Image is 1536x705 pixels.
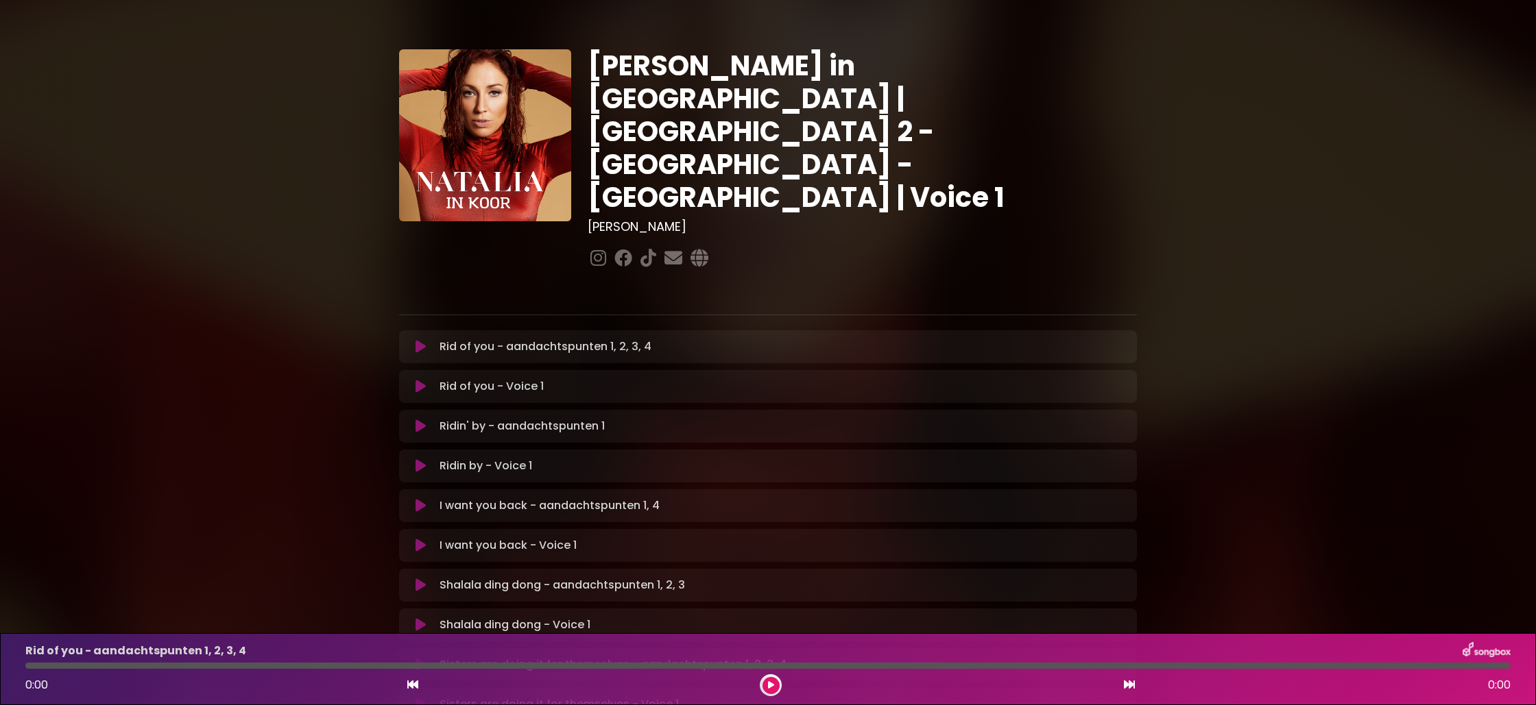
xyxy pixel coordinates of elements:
img: songbox-logo-white.png [1463,642,1511,660]
p: Ridin by - Voice 1 [440,458,532,474]
p: Rid of you - aandachtspunten 1, 2, 3, 4 [440,338,651,355]
p: Ridin' by - aandachtspunten 1 [440,418,605,434]
img: YTVS25JmS9CLUqXqkEhs [399,49,571,221]
p: Rid of you - Voice 1 [440,378,544,395]
p: Shalala ding dong - aandachtspunten 1, 2, 3 [440,577,685,593]
h1: [PERSON_NAME] in [GEOGRAPHIC_DATA] | [GEOGRAPHIC_DATA] 2 - [GEOGRAPHIC_DATA] - [GEOGRAPHIC_DATA] ... [588,49,1137,214]
h3: [PERSON_NAME] [588,219,1137,234]
p: Rid of you - aandachtspunten 1, 2, 3, 4 [25,643,246,659]
p: Shalala ding dong - Voice 1 [440,617,590,633]
span: 0:00 [25,677,48,693]
span: 0:00 [1488,677,1511,693]
p: I want you back - Voice 1 [440,537,577,554]
p: I want you back - aandachtspunten 1, 4 [440,497,660,514]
